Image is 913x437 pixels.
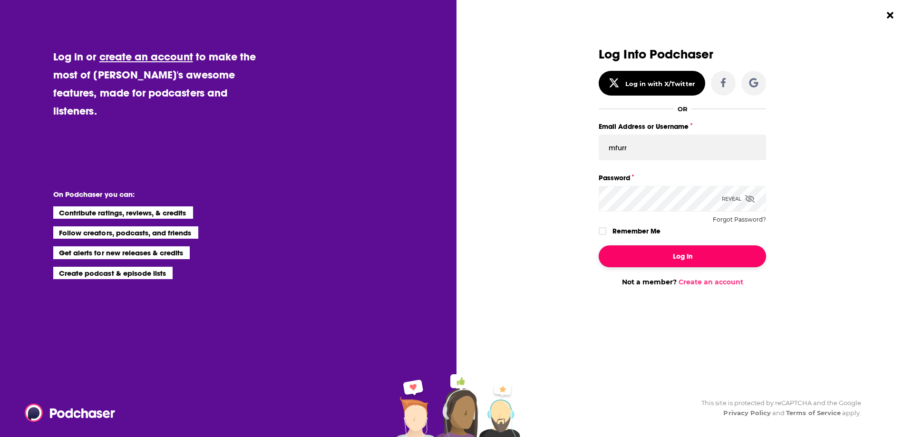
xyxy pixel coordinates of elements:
[53,190,243,199] li: On Podchaser you can:
[881,6,899,24] button: Close Button
[99,50,193,63] a: create an account
[678,105,688,113] div: OR
[599,135,766,160] input: Email Address or Username
[25,404,116,422] img: Podchaser - Follow, Share and Rate Podcasts
[53,226,198,239] li: Follow creators, podcasts, and friends
[599,71,705,96] button: Log in with X/Twitter
[599,120,766,133] label: Email Address or Username
[679,278,743,286] a: Create an account
[723,409,771,417] a: Privacy Policy
[786,409,841,417] a: Terms of Service
[53,206,193,219] li: Contribute ratings, reviews, & credits
[53,246,190,259] li: Get alerts for new releases & credits
[625,80,695,87] div: Log in with X/Twitter
[713,216,766,223] button: Forgot Password?
[612,225,660,237] label: Remember Me
[694,398,861,418] div: This site is protected by reCAPTCHA and the Google and apply.
[599,48,766,61] h3: Log Into Podchaser
[599,278,766,286] div: Not a member?
[25,404,108,422] a: Podchaser - Follow, Share and Rate Podcasts
[599,172,766,184] label: Password
[53,267,173,279] li: Create podcast & episode lists
[722,186,755,212] div: Reveal
[599,245,766,267] button: Log In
